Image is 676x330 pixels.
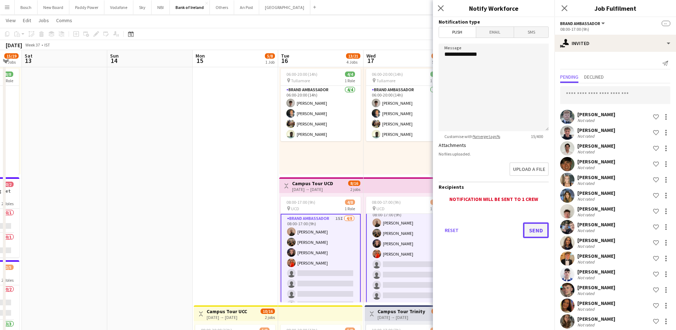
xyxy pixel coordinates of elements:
[560,21,606,26] button: Brand Ambassador
[25,53,33,59] span: Sat
[439,222,464,238] button: Reset
[292,180,333,187] h3: Campus Tour UCD
[265,314,275,320] div: 2 jobs
[3,16,19,25] a: View
[476,27,514,38] span: Email
[3,72,13,77] span: 8/8
[577,206,615,212] div: [PERSON_NAME]
[234,0,259,14] button: An Post
[365,56,376,65] span: 17
[372,72,403,77] span: 06:00-20:00 (14h)
[366,69,446,141] app-job-card: 06:00-20:00 (14h)4/4 Tullamore1 RoleBrand Ambassador4/406:00-20:00 (14h)[PERSON_NAME][PERSON_NAME...
[345,72,355,77] span: 4/4
[376,78,395,83] span: Tullamore
[366,53,376,59] span: Wed
[24,42,41,48] span: Week 37
[350,186,360,192] div: 2 jobs
[662,21,670,26] span: --
[577,143,615,149] div: [PERSON_NAME]
[265,59,275,65] div: 1 Job
[577,165,596,170] div: Not rated
[345,206,355,211] span: 1 Role
[554,4,676,13] h3: Job Fulfilment
[577,259,596,265] div: Not rated
[577,118,596,123] div: Not rated
[4,53,19,59] span: 15/19
[69,0,104,14] button: Paddy Power
[345,78,355,83] span: 1 Role
[439,142,466,148] label: Attachments
[560,74,578,79] span: Pending
[194,56,205,65] span: 15
[376,206,385,211] span: UCD
[281,69,361,141] div: 06:00-20:00 (14h)4/4 Tullamore1 RoleBrand Ambassador4/406:00-20:00 (14h)[PERSON_NAME][PERSON_NAME...
[577,306,596,312] div: Not rated
[577,300,615,306] div: [PERSON_NAME]
[291,206,299,211] span: UCD
[38,17,49,24] span: Jobs
[3,78,13,83] span: 1 Role
[4,265,14,270] span: 3/5
[378,315,425,320] div: [DATE] → [DATE]
[378,308,425,315] h3: Campus Tour Trinity
[366,205,446,303] app-card-role: Brand Ambassador15I4/808:00-17:00 (9h)[PERSON_NAME][PERSON_NAME][PERSON_NAME][PERSON_NAME]
[577,133,596,139] div: Not rated
[430,72,440,77] span: 4/4
[38,0,69,14] button: New Board
[346,59,360,65] div: 4 Jobs
[104,0,133,14] button: Vodafone
[110,53,119,59] span: Sun
[430,206,440,211] span: 1 Role
[207,315,247,320] div: [DATE] → [DATE]
[554,35,676,52] div: Invited
[265,53,275,59] span: 5/8
[291,78,310,83] span: Tullamore
[577,158,615,165] div: [PERSON_NAME]
[560,21,600,26] span: Brand Ambassador
[15,0,38,14] button: Bosch
[523,222,549,238] button: Send
[560,26,670,32] div: 08:00-17:00 (9h)
[1,277,14,283] span: 2 Roles
[44,42,50,48] div: IST
[577,174,615,181] div: [PERSON_NAME]
[348,181,360,186] span: 8/16
[372,200,401,205] span: 08:00-17:00 (9h)
[439,196,549,202] div: Notification will be sent to 1 crew
[170,0,210,14] button: Bank of Ireland
[366,86,446,141] app-card-role: Brand Ambassador4/406:00-20:00 (14h)[PERSON_NAME][PERSON_NAME][PERSON_NAME][PERSON_NAME]
[577,237,615,243] div: [PERSON_NAME]
[286,200,315,205] span: 08:00-17:00 (9h)
[473,134,500,139] a: %merge tags%
[281,86,361,141] app-card-role: Brand Ambassador4/406:00-20:00 (14h)[PERSON_NAME][PERSON_NAME][PERSON_NAME][PERSON_NAME]
[23,17,31,24] span: Edit
[439,27,476,38] span: Push
[525,134,549,139] span: 15 / 400
[53,16,75,25] a: Comms
[509,162,549,176] button: Upload a file
[577,284,615,291] div: [PERSON_NAME]
[20,16,34,25] a: Edit
[6,17,16,24] span: View
[439,134,506,139] span: Customise with
[24,56,33,65] span: 13
[584,74,604,79] span: Declined
[281,53,289,59] span: Tue
[577,221,615,228] div: [PERSON_NAME]
[577,190,615,196] div: [PERSON_NAME]
[292,187,333,192] div: [DATE] → [DATE]
[345,200,355,205] span: 4/8
[432,59,445,65] div: 5 Jobs
[439,184,549,190] h3: Recipients
[281,197,361,302] div: 08:00-17:00 (9h)4/8 UCD1 RoleBrand Ambassador15I4/808:00-17:00 (9h)[PERSON_NAME][PERSON_NAME][PER...
[286,72,317,77] span: 06:00-20:00 (14h)
[439,19,549,25] h3: Notification type
[577,322,596,327] div: Not rated
[577,212,596,217] div: Not rated
[430,200,440,205] span: 4/8
[577,243,596,249] div: Not rated
[439,151,549,157] div: No files uploaded.
[430,78,440,83] span: 1 Role
[577,316,615,322] div: [PERSON_NAME]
